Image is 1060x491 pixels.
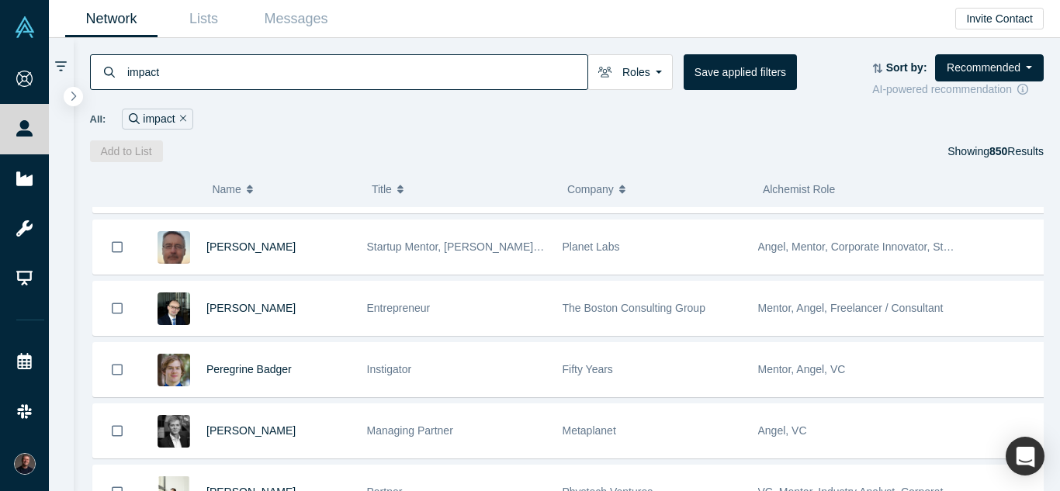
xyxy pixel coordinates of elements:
[989,145,1044,157] span: Results
[758,302,944,314] span: Mentor, Angel, Freelancer / Consultant
[126,54,587,90] input: Search by name, title, company, summary, expertise, investment criteria or topics of focus
[158,415,190,448] img: Rauno Miljand's Profile Image
[206,302,296,314] a: [PERSON_NAME]
[206,363,292,375] a: Peregrine Badger
[563,424,616,437] span: Metaplanet
[372,173,392,206] span: Title
[90,112,106,127] span: All:
[158,354,190,386] img: Peregrine Badger's Profile Image
[563,302,705,314] span: The Boston Consulting Group
[763,183,835,195] span: Alchemist Role
[372,173,551,206] button: Title
[206,240,296,253] a: [PERSON_NAME]
[250,1,342,37] a: Messages
[684,54,797,90] button: Save applied filters
[563,240,620,253] span: Planet Labs
[567,173,747,206] button: Company
[587,54,673,90] button: Roles
[367,240,632,253] span: Startup Mentor, [PERSON_NAME], & Ventures Advisor
[122,109,193,130] div: impact
[989,145,1007,157] strong: 850
[158,292,190,325] img: Dmitry Garanin's Profile Image
[158,231,190,264] img: Bill Lesieur's Profile Image
[563,363,613,375] span: Fifty Years
[206,424,296,437] a: [PERSON_NAME]
[93,282,141,335] button: Bookmark
[935,54,1044,81] button: Recommended
[955,8,1044,29] button: Invite Contact
[872,81,1044,98] div: AI-powered recommendation
[158,1,250,37] a: Lists
[367,424,453,437] span: Managing Partner
[93,404,141,458] button: Bookmark
[93,343,141,396] button: Bookmark
[93,220,141,274] button: Bookmark
[90,140,163,162] button: Add to List
[212,173,355,206] button: Name
[367,363,412,375] span: Instigator
[175,110,187,128] button: Remove Filter
[212,173,241,206] span: Name
[758,363,846,375] span: Mentor, Angel, VC
[947,140,1044,162] div: Showing
[567,173,614,206] span: Company
[758,424,807,437] span: Angel, VC
[367,302,431,314] span: Entrepreneur
[14,453,36,475] img: Ruben Klein's Account
[886,61,927,74] strong: Sort by:
[65,1,158,37] a: Network
[14,16,36,38] img: Alchemist Vault Logo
